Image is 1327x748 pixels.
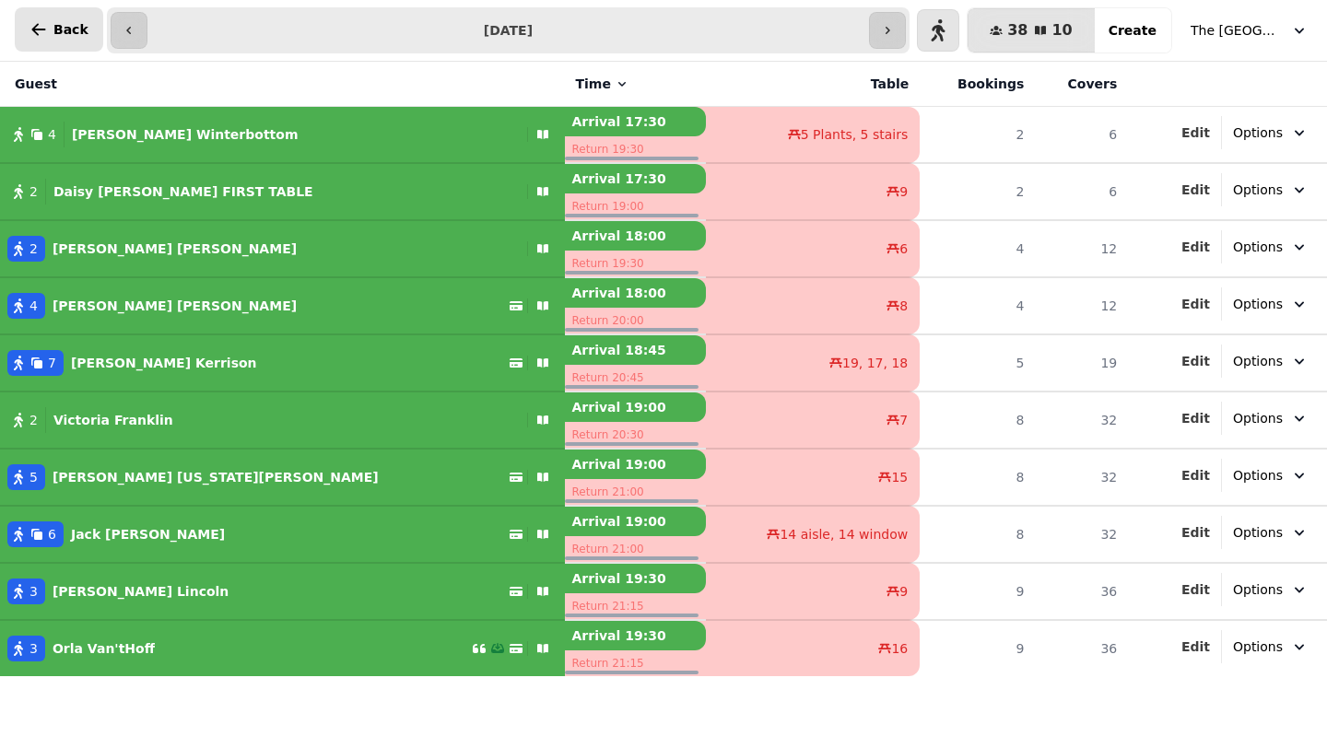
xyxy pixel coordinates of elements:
span: 2 [29,411,38,429]
span: 2 [29,182,38,201]
button: Options [1222,345,1320,378]
button: Edit [1181,523,1210,542]
span: 9 [899,582,908,601]
span: 19, 17, 18 [842,354,908,372]
span: Edit [1181,412,1210,425]
span: Edit [1181,126,1210,139]
span: 38 [1007,23,1028,38]
span: 8 [899,297,908,315]
td: 8 [920,449,1035,506]
button: The [GEOGRAPHIC_DATA] [1180,14,1320,47]
p: Return 19:30 [565,251,707,276]
p: Return 19:30 [565,136,707,162]
button: Options [1222,573,1320,606]
p: Arrival 17:30 [565,107,707,136]
td: 4 [920,220,1035,277]
td: 32 [1035,449,1128,506]
td: 2 [920,107,1035,164]
span: 5 [29,468,38,486]
button: Edit [1181,295,1210,313]
span: 4 [29,297,38,315]
span: Options [1233,466,1283,485]
p: Return 21:15 [565,593,707,619]
span: Edit [1181,298,1210,310]
p: Arrival 17:30 [565,164,707,193]
td: 5 [920,334,1035,392]
td: 6 [1035,107,1128,164]
th: Table [706,62,920,107]
span: 5 Plants, 5 stairs [801,125,908,144]
td: 8 [920,506,1035,563]
td: 36 [1035,563,1128,620]
p: Return 20:30 [565,422,707,448]
span: 10 [1051,23,1072,38]
p: [PERSON_NAME] Lincoln [53,582,229,601]
p: Arrival 19:00 [565,507,707,536]
td: 9 [920,620,1035,676]
span: Options [1233,409,1283,427]
span: 3 [29,582,38,601]
p: Return 19:00 [565,193,707,219]
button: Options [1222,287,1320,321]
button: Edit [1181,466,1210,485]
span: Options [1233,523,1283,542]
p: Arrival 19:30 [565,564,707,593]
p: [PERSON_NAME] [PERSON_NAME] [53,297,297,315]
td: 4 [920,277,1035,334]
span: 6 [899,240,908,258]
span: Options [1233,181,1283,199]
p: Return 21:00 [565,479,707,505]
span: Edit [1181,355,1210,368]
span: 4 [48,125,56,144]
span: The [GEOGRAPHIC_DATA] [1191,21,1283,40]
p: Orla Van'tHoff [53,639,155,658]
span: 7 [48,354,56,372]
span: 15 [891,468,908,486]
span: 16 [891,639,908,658]
span: Edit [1181,240,1210,253]
td: 12 [1035,277,1128,334]
td: 36 [1035,620,1128,676]
p: [PERSON_NAME] [PERSON_NAME] [53,240,297,258]
span: Options [1233,580,1283,599]
button: 3810 [968,8,1095,53]
p: Arrival 18:00 [565,221,707,251]
td: 19 [1035,334,1128,392]
button: Options [1222,516,1320,549]
button: Options [1222,116,1320,149]
td: 8 [920,392,1035,449]
span: Options [1233,637,1283,656]
button: Edit [1181,580,1210,599]
p: Daisy [PERSON_NAME] FIRST TABLE [53,182,313,201]
button: Options [1222,230,1320,263]
button: Options [1222,173,1320,206]
p: Arrival 18:00 [565,278,707,308]
p: Victoria Franklin [53,411,173,429]
td: 9 [920,563,1035,620]
button: Edit [1181,352,1210,370]
button: Edit [1181,637,1210,656]
p: Arrival 19:00 [565,392,707,422]
span: 14 aisle, 14 window [780,525,908,543]
span: Time [576,75,611,93]
button: Time [576,75,629,93]
button: Create [1094,8,1171,53]
span: Edit [1181,526,1210,539]
td: 32 [1035,506,1128,563]
span: 9 [899,182,908,201]
span: 7 [899,411,908,429]
p: Return 21:00 [565,536,707,562]
p: [PERSON_NAME] [US_STATE][PERSON_NAME] [53,468,379,486]
span: Back [53,23,88,36]
button: Edit [1181,123,1210,142]
td: 2 [920,163,1035,220]
button: Edit [1181,409,1210,427]
p: Jack [PERSON_NAME] [71,525,225,543]
p: Return 20:00 [565,308,707,333]
span: Edit [1181,583,1210,596]
span: 6 [48,525,56,543]
p: Return 21:15 [565,650,707,676]
th: Bookings [920,62,1035,107]
button: Options [1222,402,1320,435]
td: 12 [1035,220,1128,277]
